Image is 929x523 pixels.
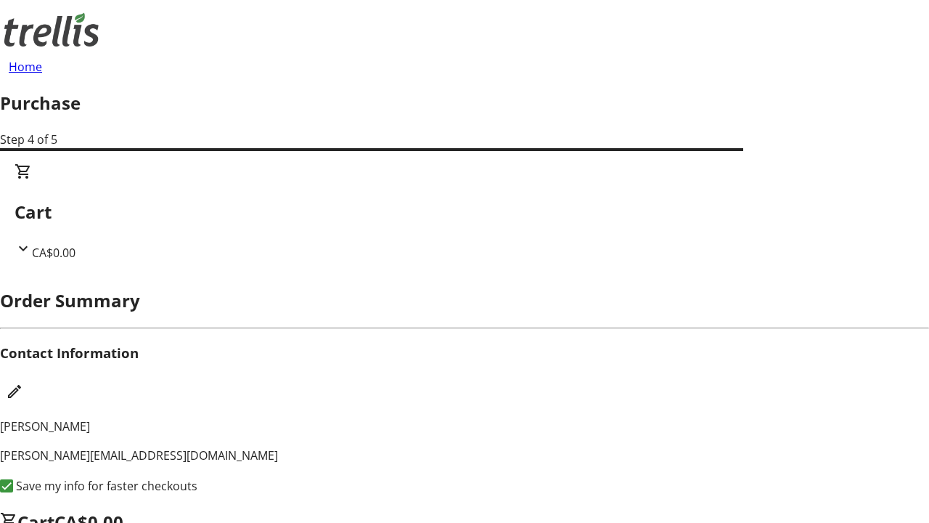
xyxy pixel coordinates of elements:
[32,245,75,261] span: CA$0.00
[15,163,914,261] div: CartCA$0.00
[15,199,914,225] h2: Cart
[13,477,197,495] label: Save my info for faster checkouts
